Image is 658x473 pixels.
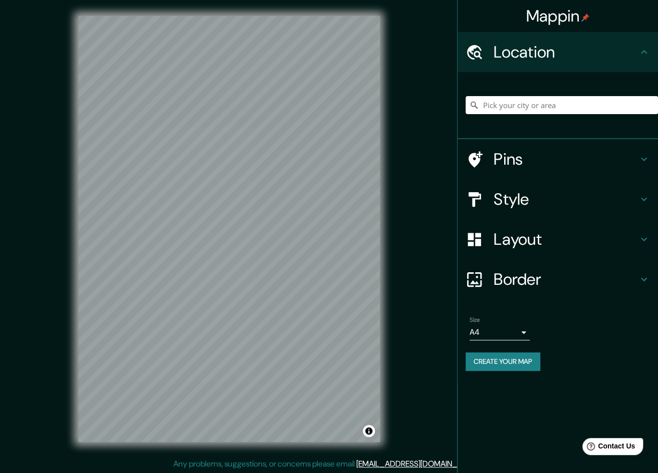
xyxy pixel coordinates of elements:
button: Create your map [466,352,540,371]
canvas: Map [78,16,380,442]
div: Style [458,179,658,219]
h4: Layout [494,229,638,249]
h4: Border [494,269,638,289]
div: Border [458,259,658,299]
h4: Mappin [526,6,590,26]
label: Size [470,316,480,324]
h4: Pins [494,149,638,169]
div: A4 [470,324,530,340]
div: Layout [458,219,658,259]
h4: Location [494,42,638,62]
iframe: Help widget launcher [569,434,647,462]
div: Location [458,32,658,72]
img: pin-icon.png [581,14,589,22]
input: Pick your city or area [466,96,658,114]
div: Pins [458,139,658,179]
h4: Style [494,189,638,209]
button: Toggle attribution [363,425,375,437]
p: Any problems, suggestions, or concerns please email . [173,458,482,470]
a: [EMAIL_ADDRESS][DOMAIN_NAME] [356,458,480,469]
